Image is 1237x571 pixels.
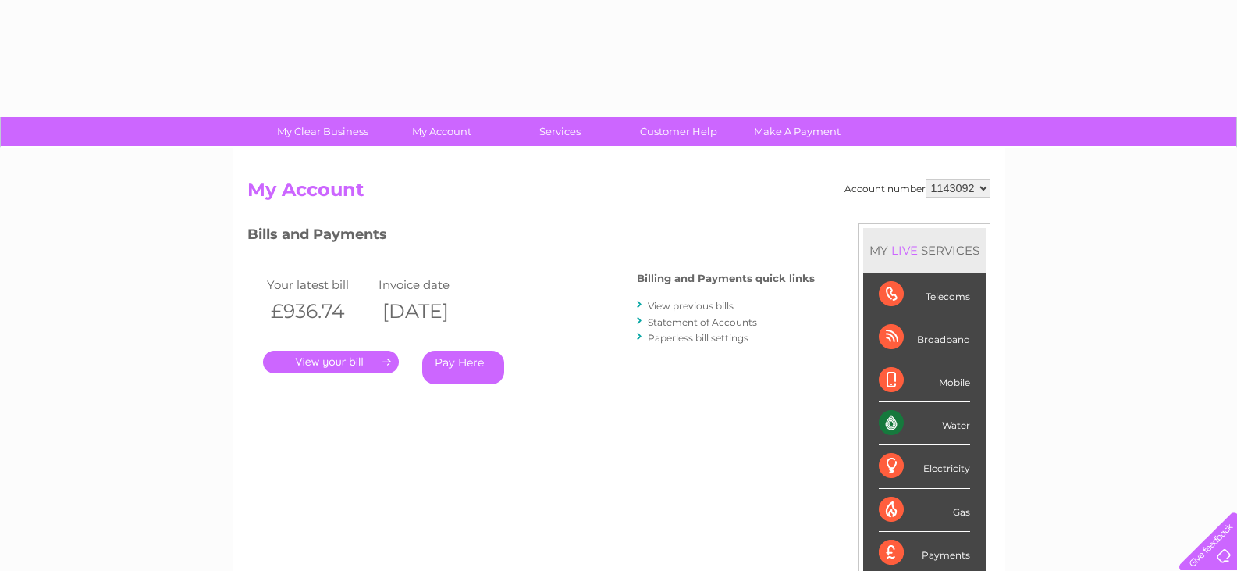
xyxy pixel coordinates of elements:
td: Invoice date [375,274,487,295]
div: Electricity [879,445,970,488]
th: [DATE] [375,295,487,327]
div: MY SERVICES [863,228,986,273]
a: Make A Payment [733,117,862,146]
a: Pay Here [422,351,504,384]
a: Paperless bill settings [648,332,748,344]
div: Telecoms [879,273,970,316]
div: Mobile [879,359,970,402]
div: Broadband [879,316,970,359]
th: £936.74 [263,295,375,327]
a: . [263,351,399,373]
div: Gas [879,489,970,532]
a: My Account [377,117,506,146]
a: Services [496,117,624,146]
div: Water [879,402,970,445]
h2: My Account [247,179,990,209]
h3: Bills and Payments [247,223,815,251]
a: Statement of Accounts [648,316,757,328]
td: Your latest bill [263,274,375,295]
a: View previous bills [648,300,734,312]
h4: Billing and Payments quick links [637,273,815,284]
a: Customer Help [614,117,743,146]
div: Account number [844,179,990,198]
a: My Clear Business [258,117,387,146]
div: LIVE [888,243,921,258]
